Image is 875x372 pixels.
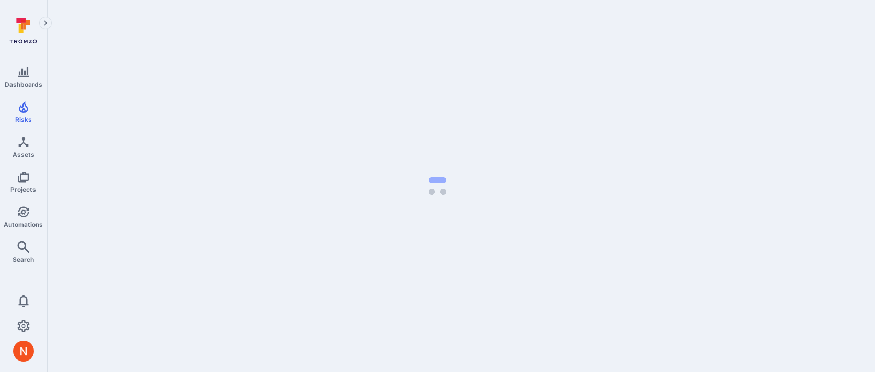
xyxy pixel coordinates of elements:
div: Neeren Patki [13,341,34,362]
button: Expand navigation menu [39,17,52,29]
span: Automations [4,220,43,228]
span: Assets [13,150,34,158]
span: Dashboards [5,80,42,88]
i: Expand navigation menu [42,19,49,28]
span: Projects [10,185,36,193]
span: Search [13,255,34,263]
img: ACg8ocIprwjrgDQnDsNSk9Ghn5p5-B8DpAKWoJ5Gi9syOE4K59tr4Q=s96-c [13,341,34,362]
span: Risks [15,115,32,123]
